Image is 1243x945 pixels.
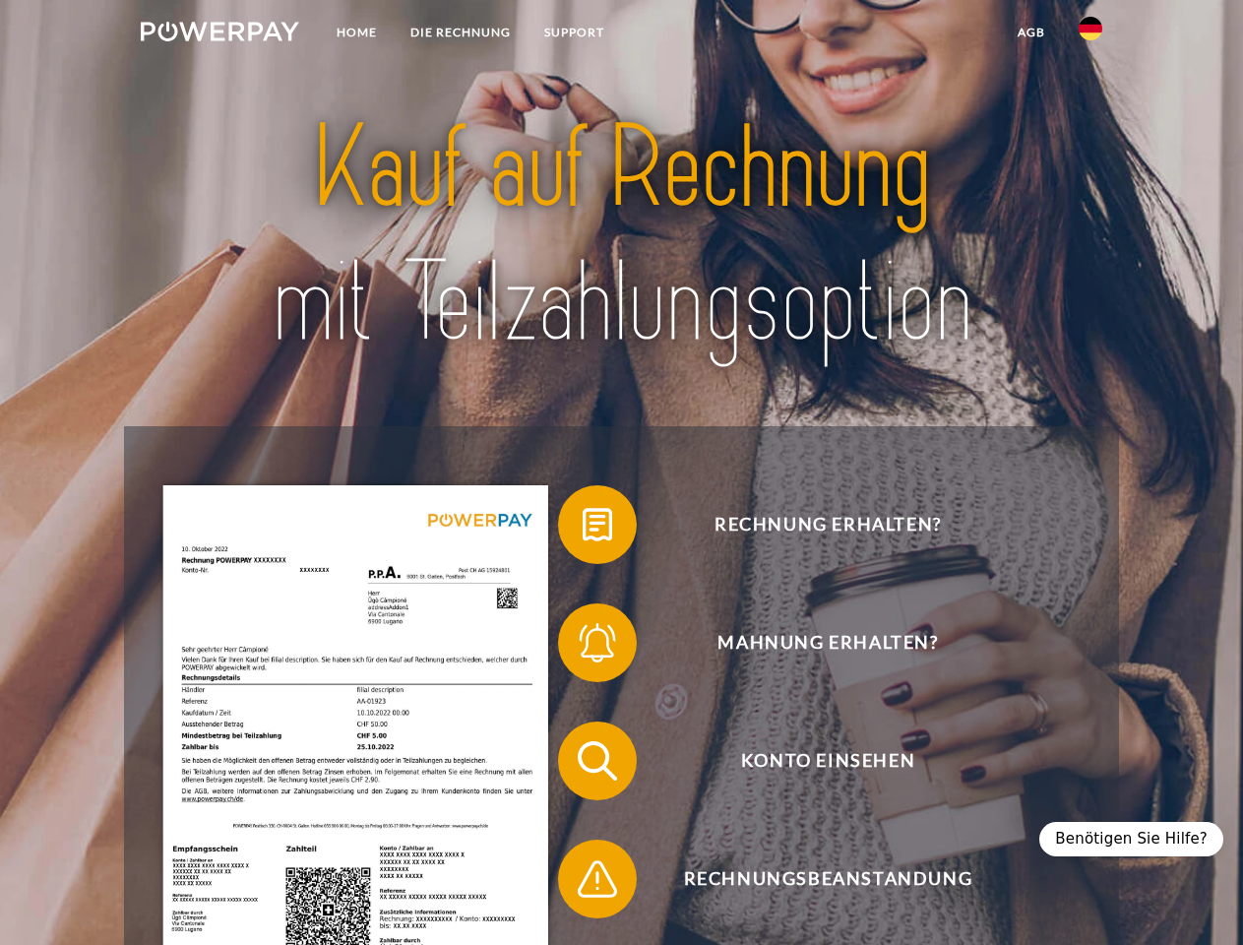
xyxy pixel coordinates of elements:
span: Mahnung erhalten? [587,603,1069,682]
img: logo-powerpay-white.svg [141,22,299,41]
a: agb [1001,15,1062,50]
span: Rechnungsbeanstandung [587,840,1069,918]
img: de [1079,17,1102,40]
button: Rechnungsbeanstandung [558,840,1070,918]
button: Konto einsehen [558,722,1070,800]
button: Mahnung erhalten? [558,603,1070,682]
img: qb_search.svg [573,736,622,786]
div: Benötigen Sie Hilfe? [1039,822,1223,856]
img: qb_warning.svg [573,854,622,904]
a: Home [320,15,394,50]
img: title-powerpay_de.svg [188,94,1055,377]
img: qb_bill.svg [573,500,622,549]
a: SUPPORT [528,15,621,50]
span: Konto einsehen [587,722,1069,800]
button: Rechnung erhalten? [558,485,1070,564]
a: DIE RECHNUNG [394,15,528,50]
img: qb_bell.svg [573,618,622,667]
span: Rechnung erhalten? [587,485,1069,564]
